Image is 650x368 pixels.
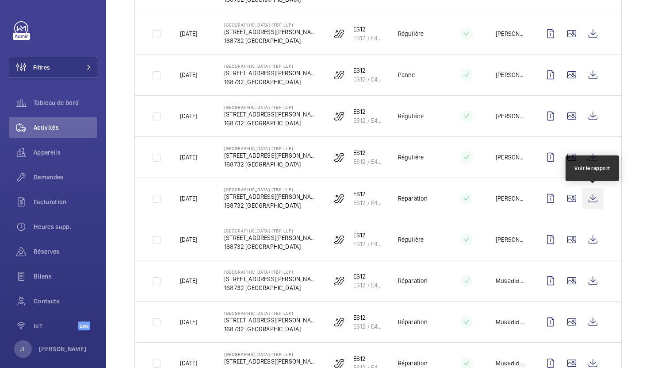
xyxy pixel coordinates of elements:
[353,190,384,198] p: ES12
[398,29,424,38] p: Régulière
[224,233,317,242] p: [STREET_ADDRESS][PERSON_NAME]
[398,70,415,79] p: Panne
[224,269,317,275] p: [GEOGRAPHIC_DATA] (TBP LLP)
[180,235,197,244] p: [DATE]
[353,75,384,84] p: ES12 / E4104
[353,148,384,157] p: ES12
[496,112,526,120] p: [PERSON_NAME]
[334,193,344,204] img: escalator.svg
[398,359,428,368] p: Réparation
[224,27,317,36] p: [STREET_ADDRESS][PERSON_NAME]
[34,148,97,157] span: Appareils
[180,153,197,162] p: [DATE]
[224,36,317,45] p: 168732 [GEOGRAPHIC_DATA]
[224,228,317,233] p: [GEOGRAPHIC_DATA] (TBP LLP)
[224,151,317,160] p: [STREET_ADDRESS][PERSON_NAME]
[334,152,344,163] img: escalator.svg
[34,247,97,256] span: Réserves
[496,318,526,326] p: Musadid Bin Che Muda
[224,63,317,69] p: [GEOGRAPHIC_DATA] (TBP LLP)
[33,63,50,72] span: Filtres
[34,198,97,206] span: Facturation
[398,276,428,285] p: Réparation
[34,222,97,231] span: Heures supp.
[353,107,384,116] p: ES12
[334,111,344,121] img: escalator.svg
[180,276,197,285] p: [DATE]
[224,325,317,333] p: 168732 [GEOGRAPHIC_DATA]
[224,201,317,210] p: 168732 [GEOGRAPHIC_DATA]
[224,242,317,251] p: 168732 [GEOGRAPHIC_DATA]
[496,70,526,79] p: [PERSON_NAME]
[180,359,197,368] p: [DATE]
[353,66,384,75] p: ES12
[334,28,344,39] img: escalator.svg
[334,317,344,327] img: escalator.svg
[224,160,317,169] p: 168732 [GEOGRAPHIC_DATA]
[353,313,384,322] p: ES12
[224,316,317,325] p: [STREET_ADDRESS][PERSON_NAME]
[20,345,26,353] p: JL
[224,310,317,316] p: [GEOGRAPHIC_DATA] (TBP LLP)
[180,318,197,326] p: [DATE]
[353,322,384,331] p: ES12 / E4104
[180,194,197,203] p: [DATE]
[224,352,317,357] p: [GEOGRAPHIC_DATA] (TBP LLP)
[334,275,344,286] img: escalator.svg
[224,69,317,77] p: [STREET_ADDRESS][PERSON_NAME]
[39,345,87,353] p: [PERSON_NAME]
[180,29,197,38] p: [DATE]
[224,105,317,110] p: [GEOGRAPHIC_DATA] (TBP LLP)
[496,359,526,368] p: Musadid Bin Che Muda
[34,272,97,281] span: Bilans
[353,240,384,248] p: ES12 / E4104
[353,157,384,166] p: ES12 / E4104
[224,275,317,283] p: [STREET_ADDRESS][PERSON_NAME]
[334,70,344,80] img: escalator.svg
[353,272,384,281] p: ES12
[398,194,428,203] p: Réparation
[398,235,424,244] p: Régulière
[224,283,317,292] p: 168732 [GEOGRAPHIC_DATA]
[34,297,97,306] span: Contacts
[398,318,428,326] p: Réparation
[34,98,97,107] span: Tableau de bord
[34,123,97,132] span: Activités
[224,77,317,86] p: 168732 [GEOGRAPHIC_DATA]
[353,198,384,207] p: ES12 / E4104
[34,322,78,330] span: IoT
[353,231,384,240] p: ES12
[34,173,97,182] span: Demandes
[398,153,424,162] p: Régulière
[574,164,610,172] div: Voir le rapport
[224,110,317,119] p: [STREET_ADDRESS][PERSON_NAME]
[78,322,90,330] span: Beta
[496,29,526,38] p: [PERSON_NAME]
[353,354,384,363] p: ES12
[496,235,526,244] p: [PERSON_NAME]
[398,112,424,120] p: Régulière
[180,112,197,120] p: [DATE]
[224,146,317,151] p: [GEOGRAPHIC_DATA] (TBP LLP)
[224,357,317,366] p: [STREET_ADDRESS][PERSON_NAME]
[353,116,384,125] p: ES12 / E4104
[334,234,344,245] img: escalator.svg
[496,276,526,285] p: Musadid Bin Che Muda
[224,22,317,27] p: [GEOGRAPHIC_DATA] (TBP LLP)
[496,153,526,162] p: [PERSON_NAME]
[353,281,384,290] p: ES12 / E4104
[353,34,384,43] p: ES12 / E4104
[224,192,317,201] p: [STREET_ADDRESS][PERSON_NAME]
[180,70,197,79] p: [DATE]
[496,194,526,203] p: [PERSON_NAME]
[353,25,384,34] p: ES12
[224,187,317,192] p: [GEOGRAPHIC_DATA] (TBP LLP)
[224,119,317,128] p: 168732 [GEOGRAPHIC_DATA]
[9,57,97,78] button: Filtres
